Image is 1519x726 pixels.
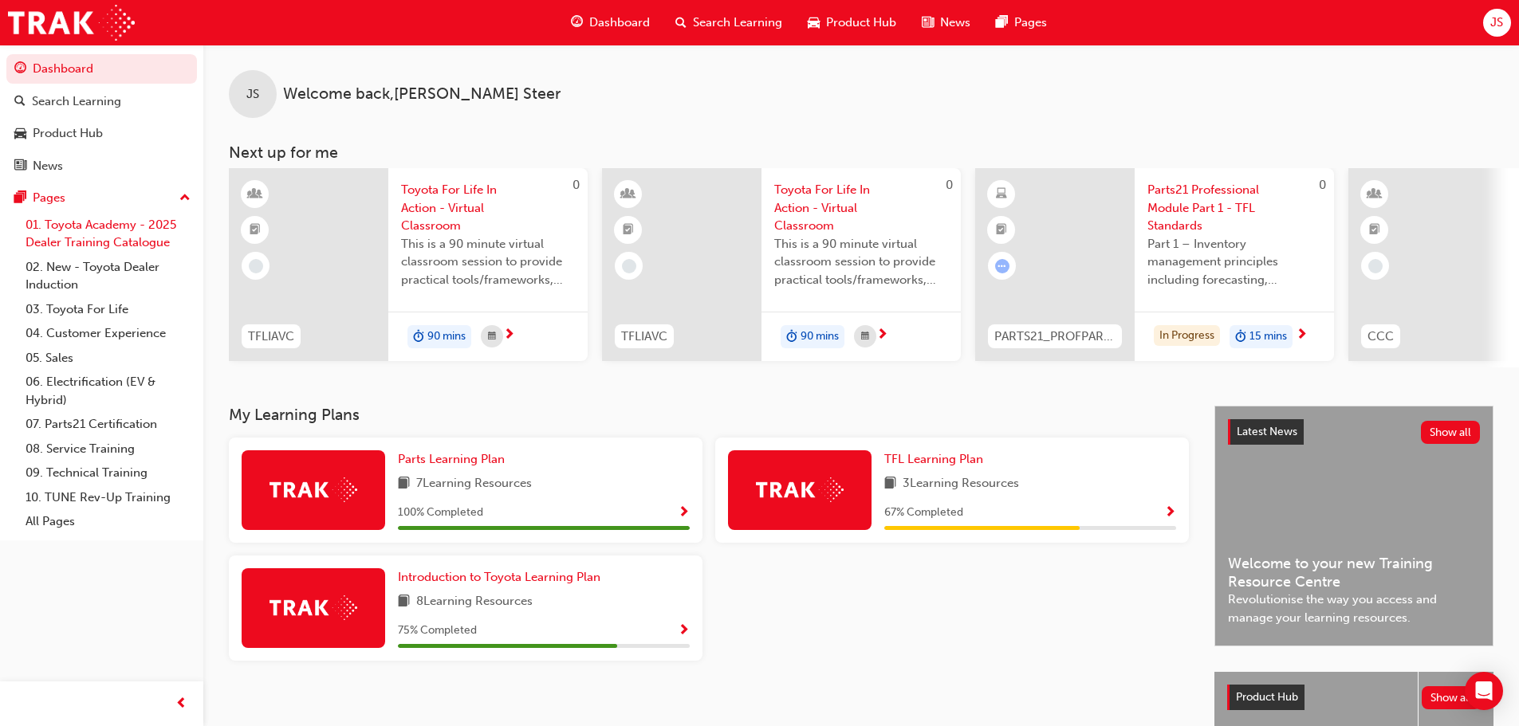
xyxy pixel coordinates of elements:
div: Product Hub [33,124,103,143]
span: This is a 90 minute virtual classroom session to provide practical tools/frameworks, behaviours a... [774,235,948,289]
span: learningRecordVerb_NONE-icon [249,259,263,273]
img: Trak [270,477,357,502]
img: Trak [270,595,357,620]
a: 02. New - Toyota Dealer Induction [19,255,197,297]
span: guage-icon [571,13,583,33]
button: Show Progress [1164,503,1176,523]
a: 01. Toyota Academy - 2025 Dealer Training Catalogue [19,213,197,255]
a: guage-iconDashboard [558,6,663,39]
a: 05. Sales [19,346,197,371]
span: News [940,14,970,32]
img: Trak [756,477,844,502]
a: TFL Learning Plan [884,450,990,469]
span: Revolutionise the way you access and manage your learning resources. [1228,591,1480,626]
span: booktick-icon [250,220,261,241]
span: pages-icon [14,191,26,206]
a: Product Hub [6,119,197,148]
span: 0 [573,178,580,192]
span: learningRecordVerb_NONE-icon [622,259,636,273]
span: booktick-icon [996,220,1007,241]
a: 08. Service Training [19,437,197,461]
span: 67 % Completed [884,504,963,522]
a: Trak [8,5,135,41]
button: JS [1483,9,1511,37]
span: 7 Learning Resources [416,474,532,494]
a: 0TFLIAVCToyota For Life In Action - Virtual ClassroomThis is a 90 minute virtual classroom sessio... [602,168,961,361]
a: 09. Technical Training [19,461,197,485]
span: 0 [1319,178,1326,192]
span: Product Hub [826,14,896,32]
span: search-icon [675,13,687,33]
span: Show Progress [1164,506,1176,520]
span: prev-icon [175,694,187,714]
a: 06. Electrification (EV & Hybrid) [19,370,197,412]
span: calendar-icon [861,327,869,347]
a: Product HubShow all [1227,685,1481,710]
a: Dashboard [6,54,197,84]
span: 3 Learning Resources [903,474,1019,494]
span: Parts21 Professional Module Part 1 - TFL Standards [1147,181,1321,235]
a: Latest NewsShow allWelcome to your new Training Resource CentreRevolutionise the way you access a... [1214,406,1493,646]
span: 100 % Completed [398,504,483,522]
span: 90 mins [801,328,839,346]
span: pages-icon [996,13,1008,33]
span: search-icon [14,95,26,109]
button: Show all [1422,686,1482,709]
span: up-icon [179,188,191,209]
a: 0TFLIAVCToyota For Life In Action - Virtual ClassroomThis is a 90 minute virtual classroom sessio... [229,168,588,361]
span: book-icon [398,592,410,612]
span: car-icon [14,127,26,141]
span: 75 % Completed [398,622,477,640]
span: learningResourceType_INSTRUCTOR_LED-icon [250,184,261,205]
span: PARTS21_PROFPART1_0923_EL [994,328,1116,346]
span: Toyota For Life In Action - Virtual Classroom [401,181,575,235]
span: calendar-icon [488,327,496,347]
span: next-icon [876,328,888,343]
button: Show Progress [678,503,690,523]
span: Introduction to Toyota Learning Plan [398,570,600,584]
div: News [33,157,63,175]
span: Search Learning [693,14,782,32]
a: Introduction to Toyota Learning Plan [398,568,607,587]
span: duration-icon [413,327,424,347]
div: Open Intercom Messenger [1465,672,1503,710]
a: Search Learning [6,87,197,116]
a: 07. Parts21 Certification [19,412,197,437]
span: duration-icon [786,327,797,347]
a: search-iconSearch Learning [663,6,795,39]
a: pages-iconPages [983,6,1060,39]
span: next-icon [503,328,515,343]
span: Latest News [1237,425,1297,438]
span: learningResourceType_INSTRUCTOR_LED-icon [623,184,634,205]
span: 8 Learning Resources [416,592,533,612]
span: JS [246,85,259,104]
span: car-icon [808,13,820,33]
span: CCC [1367,328,1394,346]
span: book-icon [884,474,896,494]
span: Welcome back , [PERSON_NAME] Steer [283,85,561,104]
a: All Pages [19,509,197,534]
span: next-icon [1296,328,1308,343]
a: news-iconNews [909,6,983,39]
a: 0PARTS21_PROFPART1_0923_ELParts21 Professional Module Part 1 - TFL StandardsPart 1 – Inventory ma... [975,168,1334,361]
span: learningRecordVerb_ATTEMPT-icon [995,259,1009,273]
span: news-icon [922,13,934,33]
span: booktick-icon [1369,220,1380,241]
span: TFL Learning Plan [884,452,983,466]
h3: Next up for me [203,143,1519,162]
span: learningRecordVerb_NONE-icon [1368,259,1383,273]
span: This is a 90 minute virtual classroom session to provide practical tools/frameworks, behaviours a... [401,235,575,289]
button: Pages [6,183,197,213]
div: Pages [33,189,65,207]
span: Dashboard [589,14,650,32]
span: JS [1490,14,1503,32]
button: Show all [1421,421,1481,444]
span: learningResourceType_INSTRUCTOR_LED-icon [1369,184,1380,205]
span: guage-icon [14,62,26,77]
span: book-icon [398,474,410,494]
span: TFLIAVC [621,328,667,346]
div: In Progress [1154,325,1220,347]
span: Parts Learning Plan [398,452,505,466]
span: 0 [946,178,953,192]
